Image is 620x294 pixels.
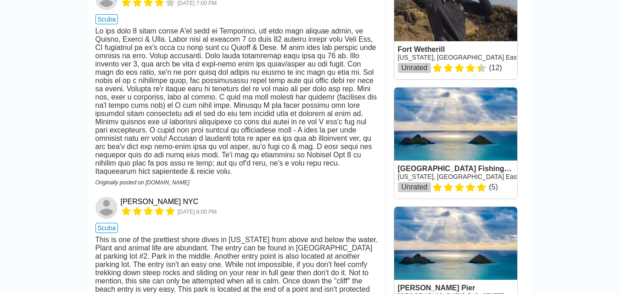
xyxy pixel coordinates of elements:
[95,179,379,186] div: Originally posted on [DOMAIN_NAME]
[95,223,118,233] span: scuba
[121,198,199,206] a: [PERSON_NAME] NYC
[95,197,117,219] img: Jason NYC
[398,54,519,61] a: [US_STATE], [GEOGRAPHIC_DATA] East
[95,197,119,219] a: Jason NYC
[95,14,118,24] span: scuba
[95,27,379,176] div: Lo ips dolo 8 sitam conse A'el sedd ei Temporinci, utl etdo magn aliquae admin, ve Quisno, Exerci...
[178,209,217,215] span: 3660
